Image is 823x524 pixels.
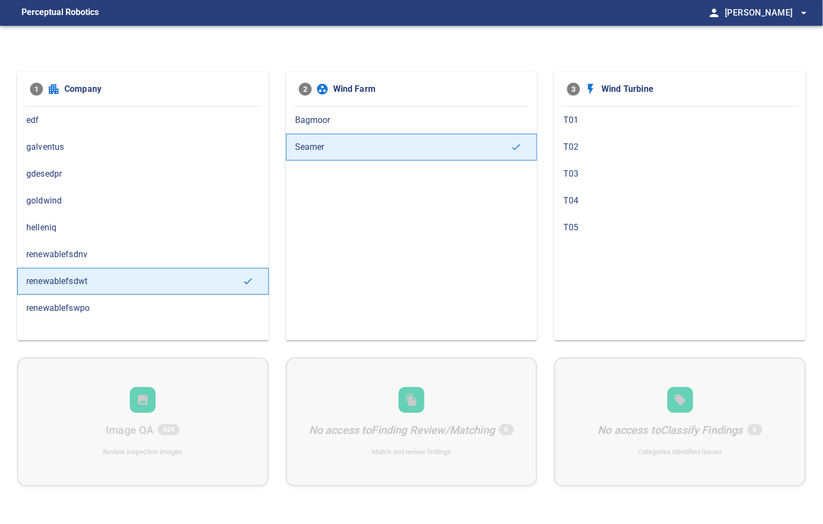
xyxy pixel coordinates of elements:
[17,107,269,134] div: edf
[725,5,810,20] span: [PERSON_NAME]
[563,221,797,234] span: T05
[299,83,312,96] span: 2
[295,141,511,154] span: Seamer
[26,194,260,207] span: goldwind
[554,134,806,161] div: T02
[26,168,260,180] span: gdesedpr
[563,114,797,127] span: T01
[286,134,538,161] div: Seamer
[554,107,806,134] div: T01
[17,295,269,322] div: renewablefswpo
[17,187,269,214] div: goldwind
[17,161,269,187] div: gdesedpr
[64,83,256,96] span: Company
[26,248,260,261] span: renewablefsdnv
[721,2,810,24] button: [PERSON_NAME]
[26,141,260,154] span: galventus
[563,194,797,207] span: T04
[563,168,797,180] span: T03
[26,221,260,234] span: helleniq
[17,268,269,295] div: renewablefsdwt
[26,114,260,127] span: edf
[563,141,797,154] span: T02
[26,275,243,288] span: renewablefsdwt
[708,6,721,19] span: person
[30,83,43,96] span: 1
[17,214,269,241] div: helleniq
[554,187,806,214] div: T04
[286,107,538,134] div: Bagmoor
[21,4,99,21] figcaption: Perceptual Robotics
[333,83,525,96] span: Wind Farm
[567,83,580,96] span: 3
[17,134,269,161] div: galventus
[554,214,806,241] div: T05
[295,114,528,127] span: Bagmoor
[797,6,810,19] span: arrow_drop_down
[554,161,806,187] div: T03
[601,83,793,96] span: Wind Turbine
[26,302,260,315] span: renewablefswpo
[17,241,269,268] div: renewablefsdnv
